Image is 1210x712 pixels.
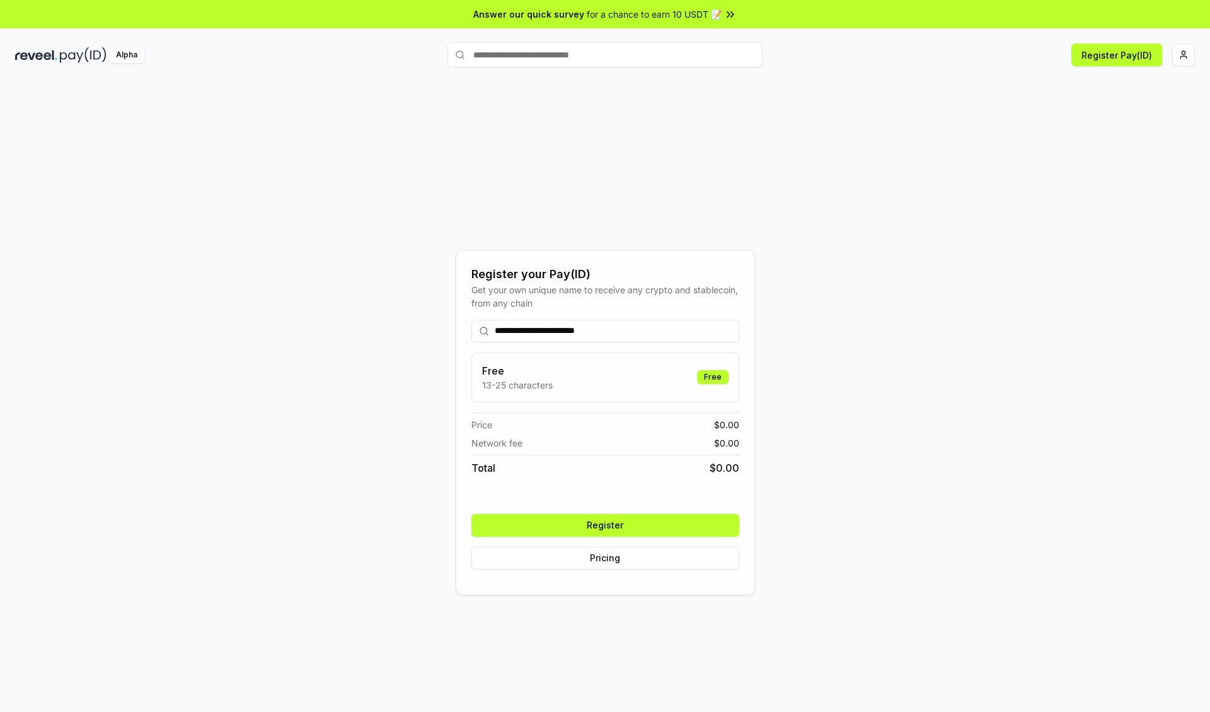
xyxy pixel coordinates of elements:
[714,436,739,450] span: $ 0.00
[697,370,729,384] div: Free
[710,460,739,476] span: $ 0.00
[471,283,739,310] div: Get your own unique name to receive any crypto and stablecoin, from any chain
[482,378,553,392] p: 13-25 characters
[473,8,584,21] span: Answer our quick survey
[60,47,107,63] img: pay_id
[714,418,739,431] span: $ 0.00
[1071,44,1162,66] button: Register Pay(ID)
[471,436,522,450] span: Network fee
[471,266,739,283] div: Register your Pay(ID)
[482,363,553,378] h3: Free
[15,47,57,63] img: reveel_dark
[471,547,739,569] button: Pricing
[587,8,722,21] span: for a chance to earn 10 USDT 📝
[471,460,495,476] span: Total
[109,47,144,63] div: Alpha
[471,514,739,537] button: Register
[471,418,492,431] span: Price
